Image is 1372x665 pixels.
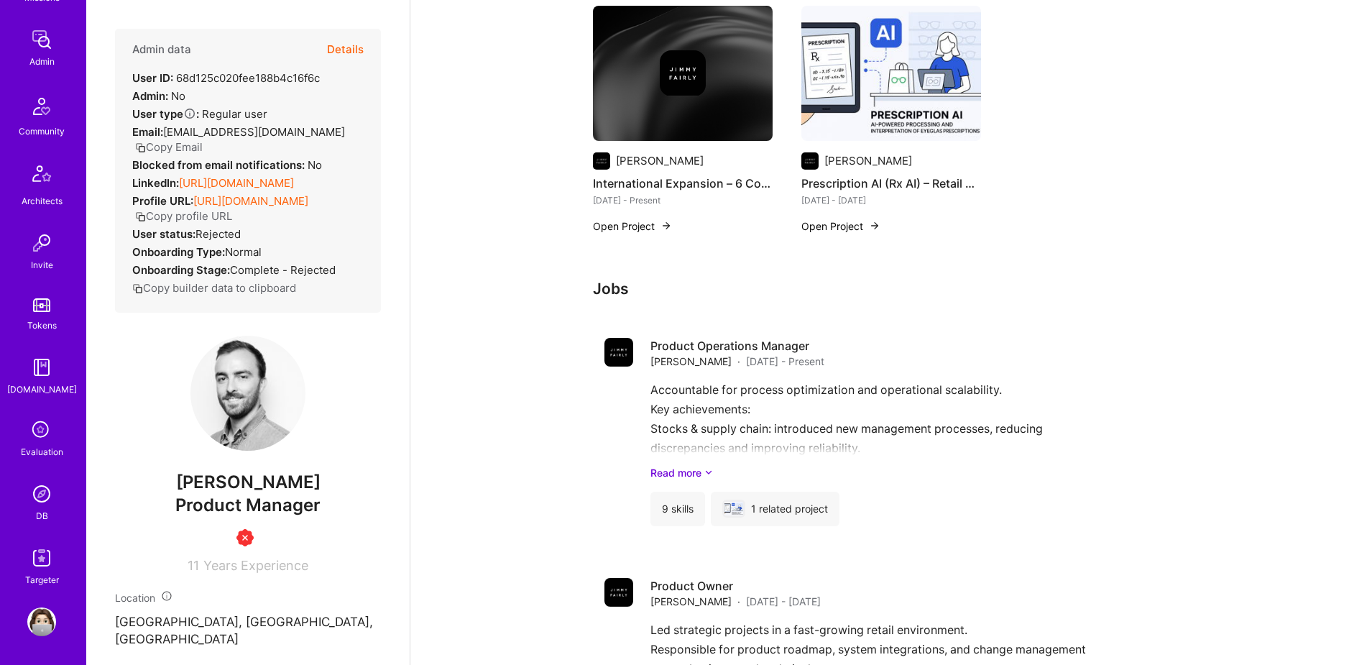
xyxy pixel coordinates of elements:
span: [PERSON_NAME] [650,354,732,369]
span: [PERSON_NAME] [650,594,732,609]
div: [PERSON_NAME] [824,153,912,168]
span: · [737,594,740,609]
img: JIMMY FAIRLY [724,502,743,516]
img: Company logo [604,338,633,367]
h4: Product Owner [650,578,821,594]
div: 68d125c020fee188b4c16f6c [132,70,320,86]
button: Details [327,29,364,70]
div: [DATE] - Present [593,193,773,208]
div: No [132,157,322,173]
div: Tokens [27,318,57,333]
a: User Avatar [24,607,60,636]
img: Unqualified [236,529,254,546]
span: normal [225,245,262,259]
i: icon Copy [135,142,146,153]
div: Community [19,124,65,139]
i: icon ArrowDownSecondaryDark [704,465,713,480]
div: Invite [31,257,53,272]
img: User Avatar [190,336,305,451]
div: [DOMAIN_NAME] [7,382,77,397]
h3: Jobs [593,280,1189,298]
img: Company logo [801,152,819,170]
img: tokens [33,298,50,312]
a: [URL][DOMAIN_NAME] [193,194,308,208]
div: [PERSON_NAME] [616,153,704,168]
a: [URL][DOMAIN_NAME] [179,176,294,190]
a: Read more [650,465,1178,480]
img: admin teamwork [27,25,56,54]
div: Evaluation [21,444,63,459]
strong: User ID: [132,71,173,85]
h4: Product Operations Manager [650,338,824,354]
i: icon Copy [135,211,146,222]
button: Copy builder data to clipboard [132,280,296,295]
img: Company logo [604,578,633,607]
i: icon Copy [132,283,143,294]
div: Regular user [132,106,267,121]
i: Help [183,107,196,120]
strong: User status: [132,227,195,241]
p: [GEOGRAPHIC_DATA], [GEOGRAPHIC_DATA], [GEOGRAPHIC_DATA] [115,614,381,648]
div: 1 related project [711,492,839,526]
span: · [737,354,740,369]
img: Community [24,89,59,124]
div: 9 skills [650,492,705,526]
button: Copy profile URL [135,208,232,224]
i: icon SelectionTeam [28,417,55,444]
img: Company logo [593,152,610,170]
div: [DATE] - [DATE] [801,193,981,208]
strong: Blocked from email notifications: [132,158,308,172]
img: Prescription AI (Rx AI) – Retail Healthtech [801,6,981,141]
span: [PERSON_NAME] [115,472,381,493]
strong: LinkedIn: [132,176,179,190]
button: Open Project [593,219,672,234]
div: No [132,88,185,104]
span: Years Experience [203,558,308,573]
img: Company logo [660,50,706,96]
div: Location [115,590,381,605]
span: 11 [188,558,199,573]
span: [DATE] - Present [746,354,824,369]
img: Architects [24,159,59,193]
img: guide book [27,353,56,382]
img: cover [593,6,773,141]
strong: Onboarding Stage: [132,263,230,277]
button: Copy Email [135,139,203,155]
div: DB [36,508,48,523]
span: [EMAIL_ADDRESS][DOMAIN_NAME] [163,125,345,139]
h4: International Expansion – 6 Countries including [GEOGRAPHIC_DATA] [593,174,773,193]
h4: Prescription AI (Rx AI) – Retail Healthtech [801,174,981,193]
img: Invite [27,229,56,257]
img: Skill Targeter [27,544,56,572]
strong: Onboarding Type: [132,245,225,259]
span: Product Manager [175,495,321,515]
h4: Admin data [132,43,191,56]
span: [DATE] - [DATE] [746,594,821,609]
span: Complete - Rejected [230,263,336,277]
img: arrow-right [869,220,880,231]
span: Rejected [195,227,241,241]
img: User Avatar [27,607,56,636]
img: Admin Search [27,480,56,508]
img: arrow-right [660,220,672,231]
div: Architects [22,193,63,208]
button: Open Project [801,219,880,234]
strong: Admin: [132,89,168,103]
strong: User type : [132,107,199,121]
div: Targeter [25,572,59,587]
strong: Email: [132,125,163,139]
strong: Profile URL: [132,194,193,208]
div: Admin [29,54,55,69]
